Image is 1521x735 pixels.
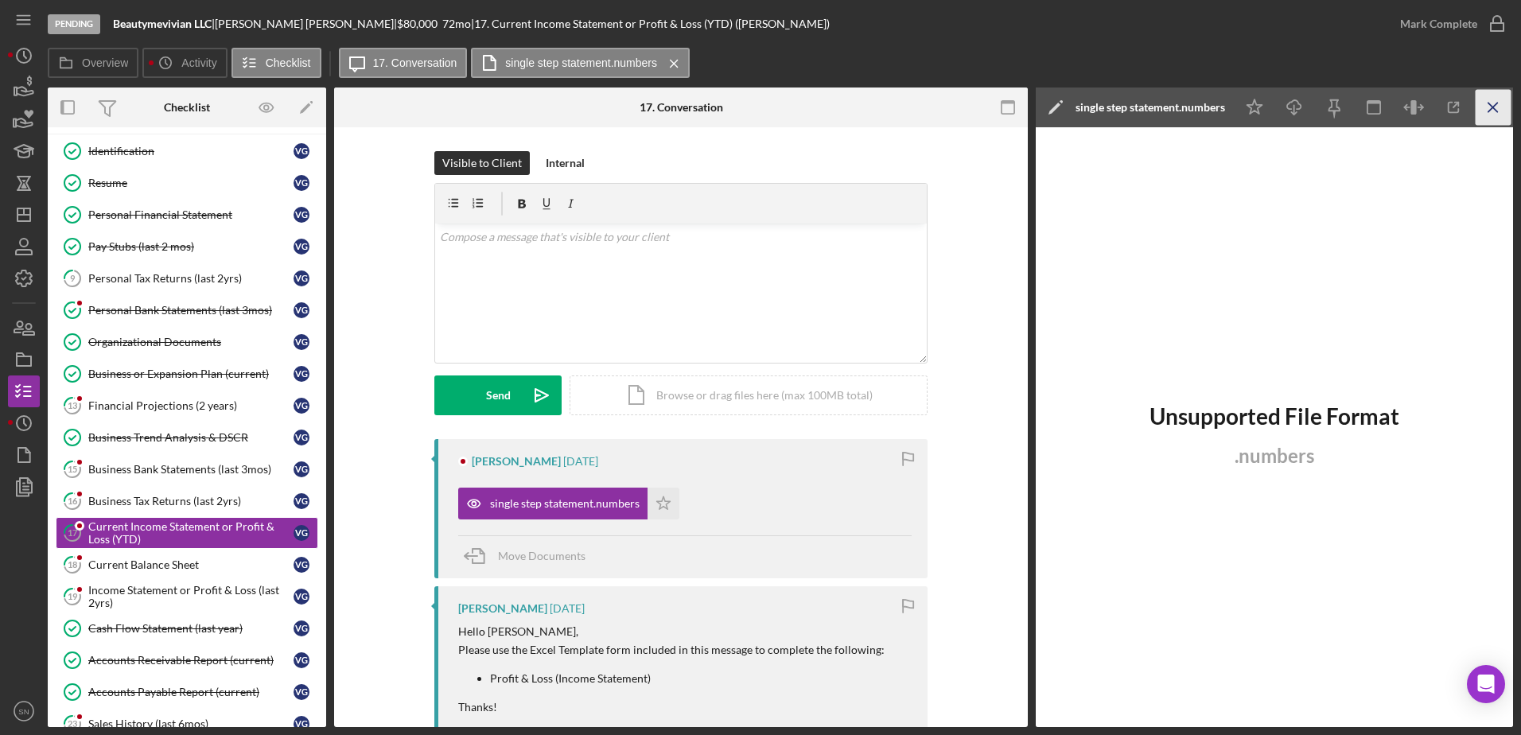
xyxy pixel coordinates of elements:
[1400,8,1477,40] div: Mark Complete
[56,326,318,358] a: Organizational DocumentsVG
[215,17,397,30] div: [PERSON_NAME] [PERSON_NAME] |
[56,294,318,326] a: Personal Bank Statements (last 3mos)VG
[88,208,294,221] div: Personal Financial Statement
[88,717,294,730] div: Sales History (last 6mos)
[294,207,309,223] div: V G
[88,520,294,546] div: Current Income Statement or Profit & Loss (YTD)
[88,558,294,571] div: Current Balance Sheet
[88,272,294,285] div: Personal Tax Returns (last 2yrs)
[142,48,227,78] button: Activity
[48,14,100,34] div: Pending
[442,17,471,30] div: 72 mo
[68,400,77,410] tspan: 13
[294,366,309,382] div: V G
[397,17,438,30] span: $80,000
[1076,101,1225,114] div: single step statement.numbers
[442,151,522,175] div: Visible to Client
[88,431,294,444] div: Business Trend Analysis & DSCR
[56,135,318,167] a: IdentificationVG
[68,464,77,474] tspan: 15
[294,430,309,445] div: V G
[56,676,318,708] a: Accounts Payable Report (current)VG
[68,527,78,538] tspan: 17
[498,549,585,562] span: Move Documents
[640,101,723,114] div: 17. Conversation
[266,56,311,69] label: Checklist
[68,496,78,506] tspan: 16
[1235,445,1314,467] h3: . numbers
[458,623,885,640] p: Hello [PERSON_NAME],
[56,422,318,453] a: Business Trend Analysis & DSCRVG
[88,240,294,253] div: Pay Stubs (last 2 mos)
[458,698,885,716] p: Thanks!
[486,375,511,415] div: Send
[68,591,78,601] tspan: 19
[56,262,318,294] a: 9Personal Tax Returns (last 2yrs)VG
[471,48,690,78] button: single step statement.numbers
[18,707,29,716] text: SN
[546,151,585,175] div: Internal
[56,549,318,581] a: 18Current Balance SheetVG
[294,684,309,700] div: V G
[113,17,212,30] b: Beautymevivian LLC
[294,557,309,573] div: V G
[458,641,885,659] p: Please use the Excel Template form included in this message to complete the following:
[113,17,215,30] div: |
[294,652,309,668] div: V G
[339,48,468,78] button: 17. Conversation
[56,517,318,549] a: 17Current Income Statement or Profit & Loss (YTD)VG
[88,495,294,507] div: Business Tax Returns (last 2yrs)
[88,145,294,157] div: Identification
[82,56,128,69] label: Overview
[164,101,210,114] div: Checklist
[88,463,294,476] div: Business Bank Statements (last 3mos)
[294,620,309,636] div: V G
[294,270,309,286] div: V G
[505,56,657,69] label: single step statement.numbers
[70,273,76,283] tspan: 9
[294,239,309,255] div: V G
[373,56,457,69] label: 17. Conversation
[458,488,679,519] button: single step statement.numbers
[56,644,318,676] a: Accounts Receivable Report (current)VG
[88,336,294,348] div: Organizational Documents
[231,48,321,78] button: Checklist
[88,584,294,609] div: Income Statement or Profit & Loss (last 2yrs)
[294,716,309,732] div: V G
[472,455,561,468] div: [PERSON_NAME]
[56,167,318,199] a: ResumeVG
[458,602,547,615] div: [PERSON_NAME]
[56,612,318,644] a: Cash Flow Statement (last year)VG
[56,390,318,422] a: 13Financial Projections (2 years)VG
[56,231,318,262] a: Pay Stubs (last 2 mos)VG
[294,334,309,350] div: V G
[1467,665,1505,703] div: Open Intercom Messenger
[1384,8,1513,40] button: Mark Complete
[550,602,585,615] time: 2025-07-21 21:14
[56,453,318,485] a: 15Business Bank Statements (last 3mos)VG
[294,525,309,541] div: V G
[56,485,318,517] a: 16Business Tax Returns (last 2yrs)VG
[88,367,294,380] div: Business or Expansion Plan (current)
[88,177,294,189] div: Resume
[294,143,309,159] div: V G
[68,718,77,729] tspan: 23
[88,622,294,635] div: Cash Flow Statement (last year)
[8,695,40,727] button: SN
[88,654,294,667] div: Accounts Receivable Report (current)
[538,151,593,175] button: Internal
[56,199,318,231] a: Personal Financial StatementVG
[434,375,562,415] button: Send
[56,358,318,390] a: Business or Expansion Plan (current)VG
[563,455,598,468] time: 2025-08-15 02:09
[1150,403,1399,429] h2: Unsupported File Format
[88,686,294,698] div: Accounts Payable Report (current)
[294,175,309,191] div: V G
[434,151,530,175] button: Visible to Client
[181,56,216,69] label: Activity
[294,589,309,605] div: V G
[294,493,309,509] div: V G
[48,48,138,78] button: Overview
[88,399,294,412] div: Financial Projections (2 years)
[56,581,318,612] a: 19Income Statement or Profit & Loss (last 2yrs)VG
